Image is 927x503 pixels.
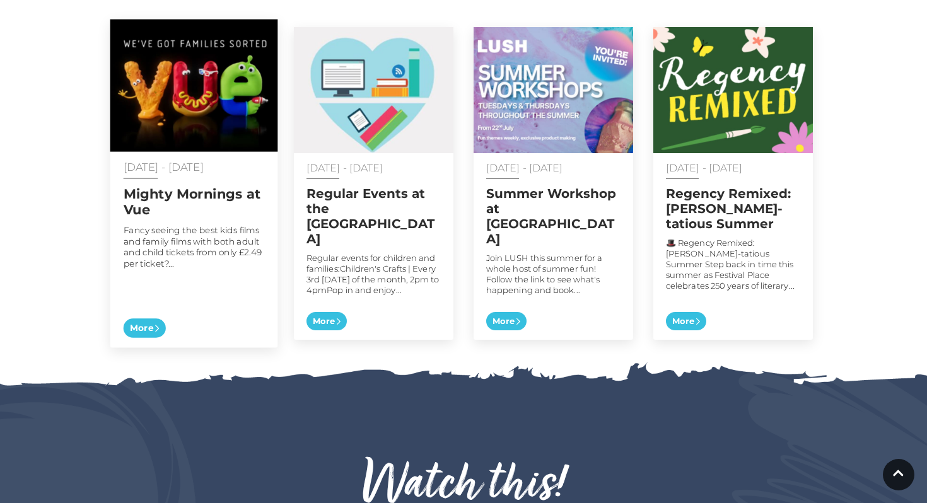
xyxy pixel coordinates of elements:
a: [DATE] - [DATE] Regular Events at the [GEOGRAPHIC_DATA] Regular events for children and families:... [294,27,453,340]
span: More [306,312,347,331]
p: [DATE] - [DATE] [486,163,621,173]
a: [DATE] - [DATE] Mighty Mornings at Vue Fancy seeing the best kids films and family films with bot... [110,20,278,348]
a: [DATE] - [DATE] Summer Workshop at [GEOGRAPHIC_DATA] Join LUSH this summer for a whole host of su... [474,27,633,340]
p: [DATE] - [DATE] [666,163,800,173]
span: More [666,312,706,331]
h2: Regency Remixed: [PERSON_NAME]-tatious Summer [666,186,800,231]
h2: Regular Events at the [GEOGRAPHIC_DATA] [306,186,441,246]
span: More [486,312,527,331]
p: Regular events for children and families:Children's Crafts | Every 3rd [DATE] of the month, 2pm t... [306,253,441,296]
p: Join LUSH this summer for a whole host of summer fun! Follow the link to see what's happening and... [486,253,621,296]
a: [DATE] - [DATE] Regency Remixed: [PERSON_NAME]-tatious Summer 🎩 Regency Remixed: [PERSON_NAME]-ta... [653,27,813,340]
p: 🎩 Regency Remixed: [PERSON_NAME]-tatious Summer Step back in time this summer as Festival Place c... [666,238,800,291]
h2: Mighty Mornings at Vue [124,186,265,217]
span: More [124,318,166,338]
p: Fancy seeing the best kids films and family films with both adult and child tickets from only £2.... [124,224,265,269]
p: [DATE] - [DATE] [124,161,265,173]
h2: Summer Workshop at [GEOGRAPHIC_DATA] [486,186,621,246]
p: [DATE] - [DATE] [306,163,441,173]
